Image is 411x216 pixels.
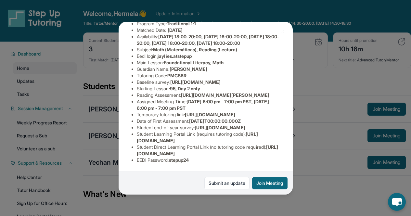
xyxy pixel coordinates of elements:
li: Program Type: [137,20,280,27]
span: [DATE]T00:00:00.000Z [189,118,240,124]
span: [URL][DOMAIN_NAME][PERSON_NAME] [181,92,269,98]
li: Assigned Meeting Time : [137,98,280,111]
span: [URL][DOMAIN_NAME] [185,112,235,117]
span: Foundational Literacy, Math [164,60,224,65]
li: Main Lesson : [137,59,280,66]
li: Availability: [137,33,280,46]
li: Student Direct Learning Portal Link (no tutoring code required) : [137,144,280,157]
a: Submit an update [204,177,250,189]
li: Temporary tutoring link : [137,111,280,118]
span: [URL][DOMAIN_NAME] [195,125,245,130]
span: [PERSON_NAME] [170,66,208,72]
span: [URL][DOMAIN_NAME] [170,79,221,85]
li: Baseline survey : [137,79,280,85]
li: Eedi login : [137,53,280,59]
button: Join Meeting [252,177,288,189]
li: Date of First Assessment : [137,118,280,124]
li: Guardian Name : [137,66,280,72]
li: Reading Assessment : [137,92,280,98]
li: Tutoring Code : [137,72,280,79]
img: Close Icon [280,29,286,34]
span: Math (Matemáticas), Reading (Lectura) [153,47,237,52]
span: [DATE] [168,27,183,33]
button: chat-button [388,193,406,211]
li: EEDI Password : [137,157,280,163]
span: stepup24 [169,157,189,163]
span: jaylies.atstepup [158,53,192,59]
li: Matched Date: [137,27,280,33]
li: Student end-of-year survey : [137,124,280,131]
span: [DATE] 18:00-20:00, [DATE] 16:00-20:00, [DATE] 18:00-20:00, [DATE] 18:00-20:00, [DATE] 18:00-20:00 [137,34,279,46]
span: PMCS6R [167,73,186,78]
li: Starting Lesson : [137,85,280,92]
li: Student Learning Portal Link (requires tutoring code) : [137,131,280,144]
span: [DATE] 6:00 pm - 7:00 pm PST, [DATE] 6:00 pm - 7:00 pm PST [137,99,269,111]
span: Traditional 1:1 [167,21,196,26]
li: Subject : [137,46,280,53]
span: 95, Day 2 only [170,86,200,91]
